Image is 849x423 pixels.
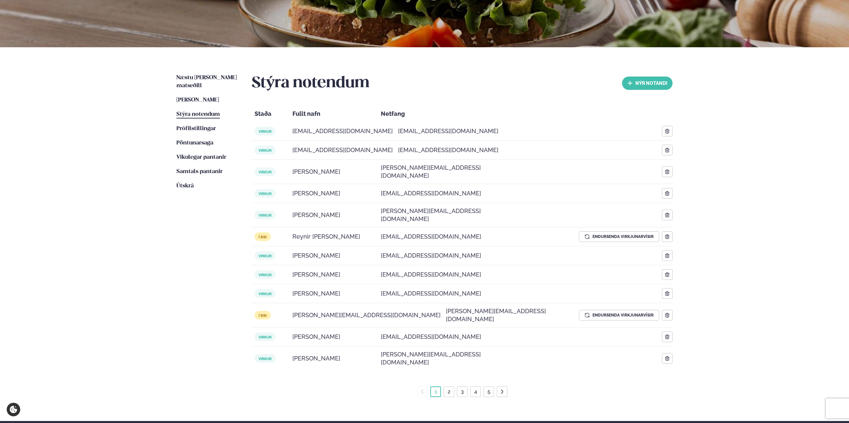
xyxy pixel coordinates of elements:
[381,271,481,279] span: [EMAIL_ADDRESS][DOMAIN_NAME]
[255,211,275,219] span: virkur
[176,75,237,89] span: Næstu [PERSON_NAME] matseðill
[255,189,275,198] span: virkur
[176,168,223,176] a: Samtals pantanir
[486,386,492,397] a: 5
[381,233,481,241] span: [EMAIL_ADDRESS][DOMAIN_NAME]
[292,168,340,176] span: [PERSON_NAME]
[176,74,239,90] a: Næstu [PERSON_NAME] matseðill
[292,354,340,362] span: [PERSON_NAME]
[255,167,275,176] span: virkur
[378,106,496,122] div: Netfang
[398,127,498,135] span: [EMAIL_ADDRESS][DOMAIN_NAME]
[176,126,216,131] span: Prófílstillingar
[460,386,465,397] a: 3
[176,125,216,133] a: Prófílstillingar
[381,350,493,366] span: [PERSON_NAME][EMAIL_ADDRESS][DOMAIN_NAME]
[446,386,452,397] a: 2
[255,251,275,260] span: virkur
[176,140,213,146] span: Pöntunarsaga
[255,332,275,341] span: virkur
[292,271,340,279] span: [PERSON_NAME]
[176,97,219,103] span: [PERSON_NAME]
[176,139,213,147] a: Pöntunarsaga
[176,169,223,174] span: Samtals pantanir
[433,386,438,397] a: 1
[255,127,275,135] span: virkur
[292,252,340,260] span: [PERSON_NAME]
[446,307,558,323] span: [PERSON_NAME][EMAIL_ADDRESS][DOMAIN_NAME]
[381,290,481,298] span: [EMAIL_ADDRESS][DOMAIN_NAME]
[176,111,220,117] span: Stýra notendum
[255,289,275,298] span: virkur
[381,207,493,223] span: [PERSON_NAME][EMAIL_ADDRESS][DOMAIN_NAME]
[176,110,220,118] a: Stýra notendum
[292,127,393,135] span: [EMAIL_ADDRESS][DOMAIN_NAME]
[381,333,481,341] span: [EMAIL_ADDRESS][DOMAIN_NAME]
[255,146,275,154] span: virkur
[292,333,340,341] span: [PERSON_NAME]
[176,154,226,160] span: Vikulegar pantanir
[176,182,194,190] a: Útskrá
[255,311,271,319] span: í bið
[381,164,493,180] span: [PERSON_NAME][EMAIL_ADDRESS][DOMAIN_NAME]
[579,310,659,320] button: Endursenda virkjunarvísir
[579,231,659,242] button: Endursenda virkjunarvísir
[255,232,271,241] span: í bið
[255,354,275,363] span: virkur
[292,311,441,319] span: [PERSON_NAME][EMAIL_ADDRESS][DOMAIN_NAME]
[381,252,481,260] span: [EMAIL_ADDRESS][DOMAIN_NAME]
[252,74,370,93] h2: Stýra notendum
[292,211,340,219] span: [PERSON_NAME]
[292,146,393,154] span: [EMAIL_ADDRESS][DOMAIN_NAME]
[292,189,340,197] span: [PERSON_NAME]
[292,290,340,298] span: [PERSON_NAME]
[255,270,275,279] span: virkur
[381,189,481,197] span: [EMAIL_ADDRESS][DOMAIN_NAME]
[252,106,290,122] div: Staða
[592,312,654,318] span: Endursenda virkjunarvísir
[473,386,478,397] a: 4
[292,233,360,241] span: Reynir [PERSON_NAME]
[176,96,219,104] a: [PERSON_NAME]
[622,77,673,90] button: nýr Notandi
[592,234,654,240] span: Endursenda virkjunarvísir
[7,403,20,416] a: Cookie settings
[290,106,378,122] div: Fullt nafn
[176,183,194,189] span: Útskrá
[398,146,498,154] span: [EMAIL_ADDRESS][DOMAIN_NAME]
[176,153,226,161] a: Vikulegar pantanir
